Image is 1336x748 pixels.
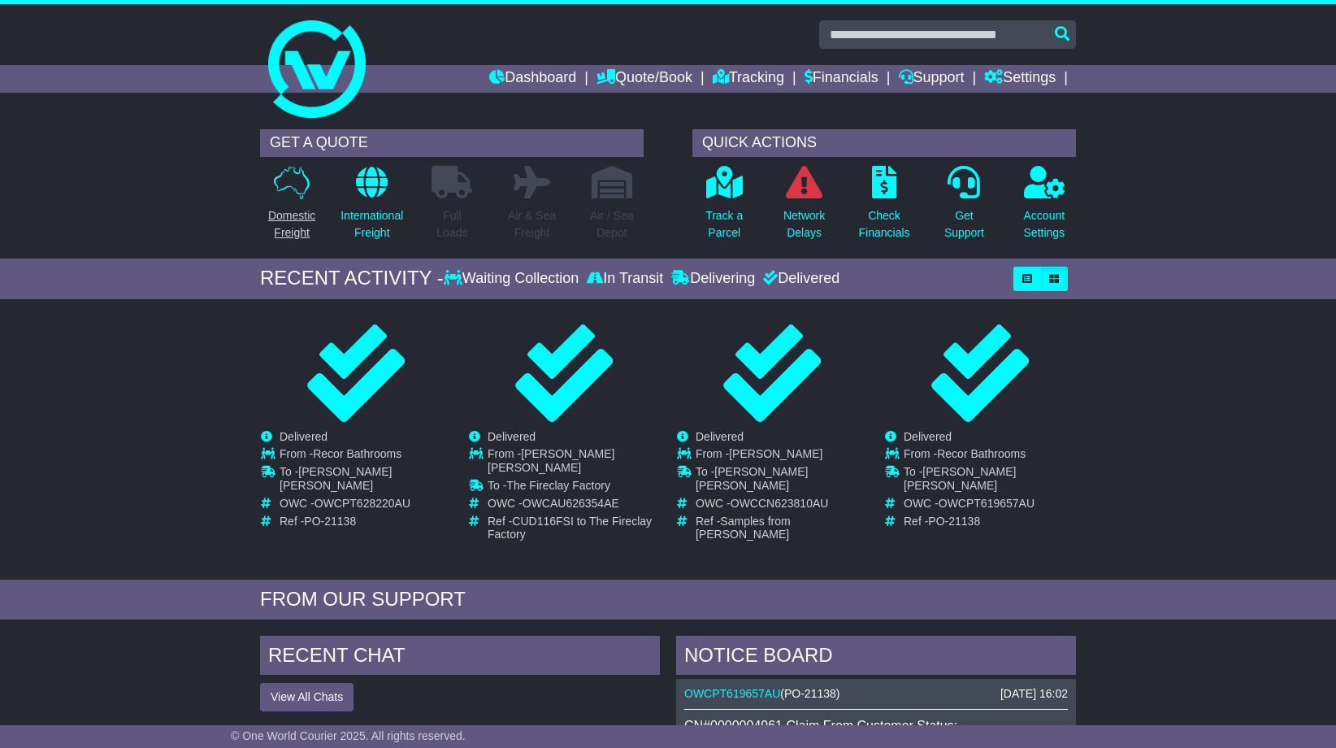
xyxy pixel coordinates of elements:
a: OWCPT619657AU [684,687,780,700]
span: CUD116FSI to The Fireclay Factory [488,515,652,541]
div: NOTICE BOARD [676,636,1076,680]
button: View All Chats [260,683,354,711]
a: Financials [805,65,878,93]
span: OWCPT619657AU [939,497,1035,510]
td: To - [904,465,1075,497]
span: Delivered [280,430,327,443]
td: Ref - [280,515,451,528]
span: © One World Courier 2025. All rights reserved. [231,729,466,742]
span: Recor Bathrooms [937,447,1026,460]
a: AccountSettings [1023,165,1066,250]
td: From - [696,447,867,465]
div: In Transit [583,270,667,288]
p: Air & Sea Freight [508,207,556,241]
p: International Freight [341,207,403,241]
p: Domestic Freight [268,207,315,241]
td: Ref - [488,515,659,542]
div: ( ) [684,687,1068,701]
div: Waiting Collection [444,270,583,288]
span: [PERSON_NAME] [PERSON_NAME] [696,465,808,492]
a: Support [899,65,965,93]
a: InternationalFreight [340,165,404,250]
span: PO-21138 [928,515,980,528]
a: DomesticFreight [267,165,316,250]
span: Delivered [904,430,952,443]
a: GetSupport [943,165,985,250]
div: GET A QUOTE [260,129,644,157]
p: Get Support [944,207,984,241]
a: CheckFinancials [858,165,911,250]
td: From - [488,447,659,479]
div: [DATE] 16:02 [1000,687,1068,701]
span: Delivered [696,430,744,443]
td: To - [488,479,659,497]
td: OWC - [904,497,1075,515]
p: Air / Sea Depot [590,207,634,241]
span: Samples from [PERSON_NAME] [696,515,791,541]
span: PO-21138 [304,515,356,528]
td: OWC - [280,497,451,515]
span: [PERSON_NAME] [PERSON_NAME] [904,465,1016,492]
span: Delivered [488,430,536,443]
span: PO-21138 [784,687,836,700]
span: OWCPT628220AU [314,497,410,510]
a: Dashboard [489,65,576,93]
div: QUICK ACTIONS [692,129,1076,157]
p: Track a Parcel [705,207,743,241]
td: To - [696,465,867,497]
td: Ref - [904,515,1075,528]
div: RECENT ACTIVITY - [260,267,444,290]
a: NetworkDelays [783,165,826,250]
span: [PERSON_NAME] [729,447,822,460]
td: To - [280,465,451,497]
a: Settings [984,65,1056,93]
p: Full Loads [432,207,472,241]
td: Ref - [696,515,867,542]
p: Network Delays [783,207,825,241]
div: FROM OUR SUPPORT [260,588,1076,611]
a: Track aParcel [705,165,744,250]
div: Delivering [667,270,759,288]
td: From - [904,447,1075,465]
span: OWCAU626354AE [523,497,619,510]
td: OWC - [488,497,659,515]
span: The Fireclay Factory [506,479,610,492]
a: Tracking [713,65,784,93]
span: [PERSON_NAME] [PERSON_NAME] [488,447,614,474]
a: Quote/Book [596,65,692,93]
td: OWC - [696,497,867,515]
p: Account Settings [1024,207,1065,241]
div: RECENT CHAT [260,636,660,680]
span: OWCCN623810AU [731,497,829,510]
span: Recor Bathrooms [313,447,401,460]
td: From - [280,447,451,465]
div: Delivered [759,270,839,288]
p: Check Financials [859,207,910,241]
span: [PERSON_NAME] [PERSON_NAME] [280,465,392,492]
